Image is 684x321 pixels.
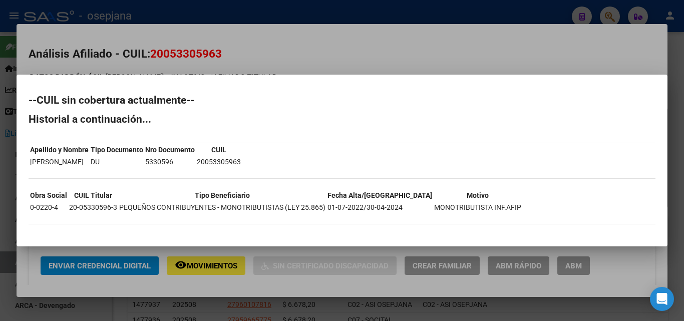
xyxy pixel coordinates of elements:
td: 20053305963 [196,156,241,167]
th: Tipo Beneficiario [119,190,326,201]
h2: Historial a continuación... [29,114,655,124]
th: Motivo [434,190,522,201]
th: Tipo Documento [90,144,144,155]
th: Apellido y Nombre [30,144,89,155]
td: [PERSON_NAME] [30,156,89,167]
td: DU [90,156,144,167]
td: 0-0220-4 [30,202,68,213]
td: 01-07-2022/30-04-2024 [327,202,433,213]
th: Obra Social [30,190,68,201]
th: Fecha Alta/[GEOGRAPHIC_DATA] [327,190,433,201]
td: PEQUEÑOS CONTRIBUYENTES - MONOTRIBUTISTAS (LEY 25.865) [119,202,326,213]
td: 20-05330596-3 [69,202,118,213]
th: Nro Documento [145,144,195,155]
th: CUIL Titular [69,190,118,201]
div: Open Intercom Messenger [650,287,674,311]
td: 5330596 [145,156,195,167]
th: CUIL [196,144,241,155]
td: MONOTRIBUTISTA INF.AFIP [434,202,522,213]
h2: --CUIL sin cobertura actualmente-- [29,95,655,105]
